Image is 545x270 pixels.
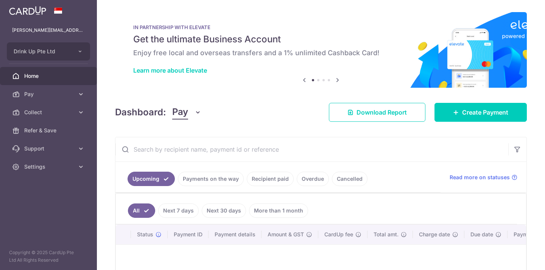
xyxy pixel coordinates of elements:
a: Create Payment [434,103,527,122]
span: Pay [172,105,188,119]
span: Total amt. [374,231,399,238]
th: Payment details [209,225,262,244]
span: Collect [24,109,74,116]
span: Amount & GST [268,231,304,238]
a: Cancelled [332,172,367,186]
img: Renovation banner [115,12,527,88]
a: Recipient paid [247,172,294,186]
span: Create Payment [462,108,508,117]
span: Refer & Save [24,127,74,134]
span: Due date [470,231,493,238]
a: Learn more about Elevate [133,67,207,74]
a: Payments on the way [178,172,244,186]
a: All [128,203,155,218]
span: Download Report [357,108,407,117]
span: Charge date [419,231,450,238]
a: Next 7 days [158,203,199,218]
a: Upcoming [128,172,175,186]
h4: Dashboard: [115,106,166,119]
span: Drink Up Pte Ltd [14,48,70,55]
img: CardUp [9,6,46,15]
span: Pay [24,90,74,98]
span: Status [137,231,153,238]
span: Support [24,145,74,152]
a: Overdue [297,172,329,186]
a: Next 30 days [202,203,246,218]
th: Payment ID [168,225,209,244]
span: Settings [24,163,74,171]
a: More than 1 month [249,203,308,218]
h6: Enjoy free local and overseas transfers and a 1% unlimited Cashback Card! [133,48,509,57]
a: Read more on statuses [450,174,517,181]
a: Download Report [329,103,425,122]
span: Home [24,72,74,80]
input: Search by recipient name, payment id or reference [115,137,508,161]
p: IN PARTNERSHIP WITH ELEVATE [133,24,509,30]
span: Read more on statuses [450,174,510,181]
h5: Get the ultimate Business Account [133,33,509,45]
button: Pay [172,105,201,119]
button: Drink Up Pte Ltd [7,42,90,61]
span: CardUp fee [324,231,353,238]
p: [PERSON_NAME][EMAIL_ADDRESS][DOMAIN_NAME] [12,26,85,34]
